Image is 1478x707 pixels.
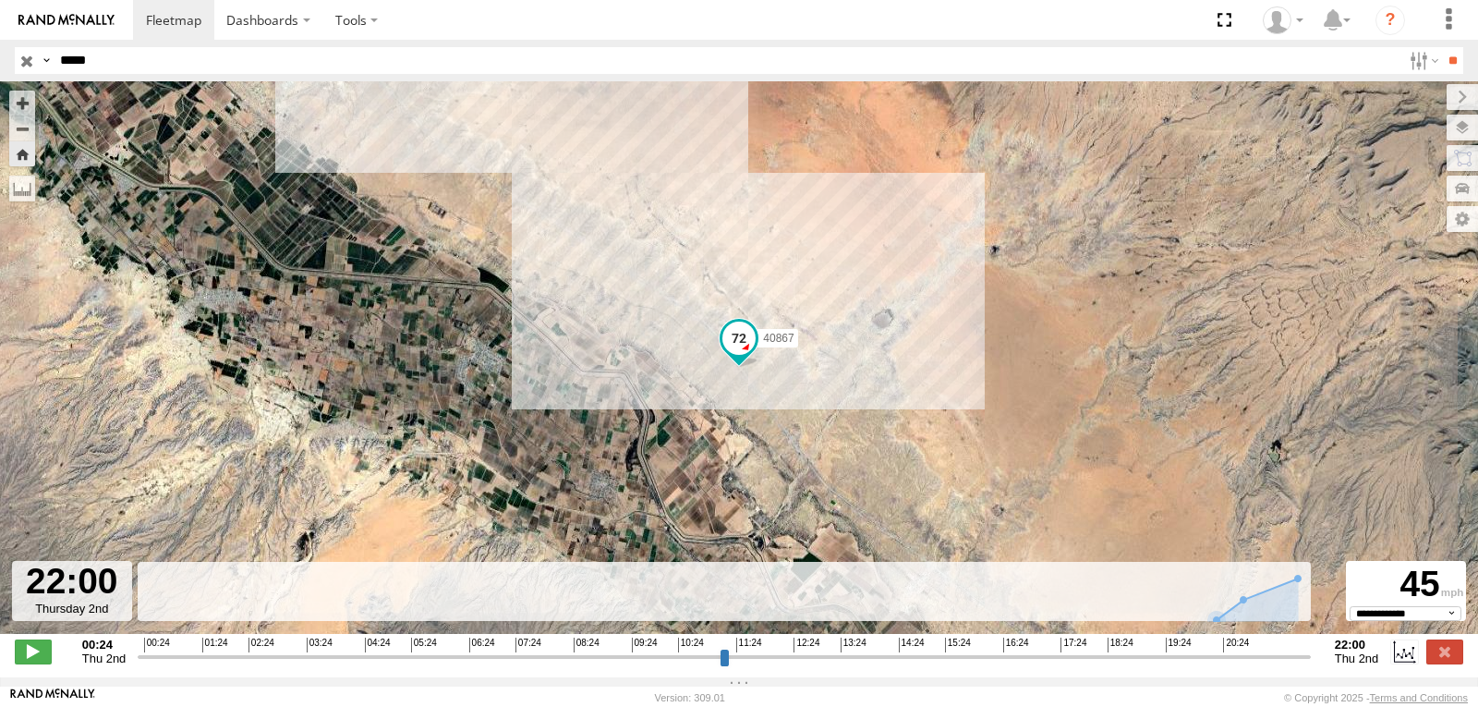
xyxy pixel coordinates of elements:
[365,638,391,652] span: 04:24
[1223,638,1249,652] span: 20:24
[736,638,762,652] span: 11:24
[202,638,228,652] span: 01:24
[248,638,274,652] span: 02:24
[678,638,704,652] span: 10:24
[1370,692,1468,703] a: Terms and Conditions
[1335,652,1379,665] span: Thu 2nd Oct 2025
[1003,638,1029,652] span: 16:24
[9,176,35,201] label: Measure
[632,638,658,652] span: 09:24
[1256,6,1310,34] div: Miguel Cantu
[945,638,971,652] span: 15:24
[307,638,333,652] span: 03:24
[763,332,794,345] span: 40867
[469,638,495,652] span: 06:24
[10,689,95,707] a: Visit our Website
[1402,47,1442,74] label: Search Filter Options
[1447,206,1478,232] label: Map Settings
[794,638,819,652] span: 12:24
[1284,692,1468,703] div: © Copyright 2025 -
[39,47,54,74] label: Search Query
[82,652,127,665] span: Thu 2nd Oct 2025
[1349,564,1463,606] div: 45
[18,14,115,27] img: rand-logo.svg
[841,638,866,652] span: 13:24
[9,141,35,166] button: Zoom Home
[9,116,35,141] button: Zoom out
[655,692,725,703] div: Version: 309.01
[515,638,541,652] span: 07:24
[1166,638,1192,652] span: 19:24
[899,638,925,652] span: 14:24
[144,638,170,652] span: 00:24
[82,638,127,652] strong: 00:24
[1426,640,1463,664] label: Close
[15,640,52,664] label: Play/Stop
[574,638,600,652] span: 08:24
[1108,638,1133,652] span: 18:24
[1375,6,1405,35] i: ?
[1060,638,1086,652] span: 17:24
[9,91,35,116] button: Zoom in
[1335,638,1379,652] strong: 22:00
[411,638,437,652] span: 05:24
